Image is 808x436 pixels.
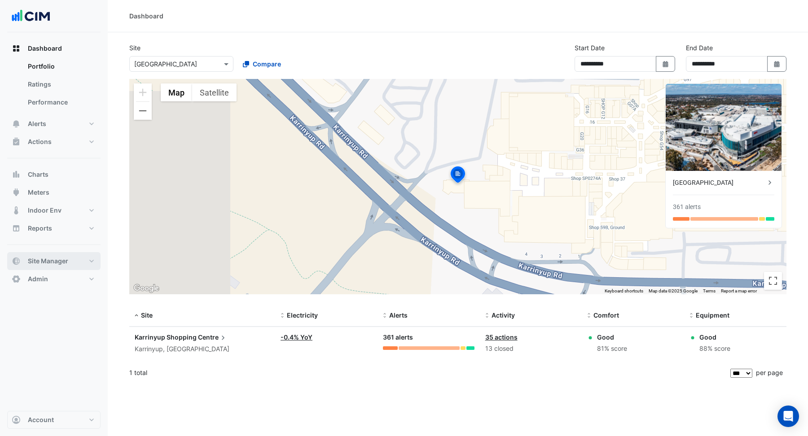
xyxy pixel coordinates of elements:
[492,311,515,319] span: Activity
[7,411,101,429] button: Account
[135,344,270,354] div: Karrinyup, [GEOGRAPHIC_DATA]
[448,165,468,187] img: site-pin-selected.svg
[777,405,799,427] div: Open Intercom Messenger
[12,257,21,266] app-icon: Site Manager
[12,206,21,215] app-icon: Indoor Env
[12,119,21,128] app-icon: Alerts
[132,283,161,294] img: Google
[673,202,701,212] div: 361 alerts
[28,224,52,233] span: Reports
[21,57,101,75] a: Portfolio
[662,60,670,68] fa-icon: Select Date
[12,170,21,179] app-icon: Charts
[134,102,152,120] button: Zoom out
[593,311,619,319] span: Comfort
[28,188,49,197] span: Meters
[485,344,577,354] div: 13 closed
[7,39,101,57] button: Dashboard
[253,59,281,69] span: Compare
[686,43,713,52] label: End Date
[28,275,48,283] span: Admin
[198,332,228,342] span: Centre
[773,60,781,68] fa-icon: Select Date
[389,311,408,319] span: Alerts
[141,311,153,319] span: Site
[7,252,101,270] button: Site Manager
[129,11,163,21] div: Dashboard
[12,137,21,146] app-icon: Actions
[703,288,716,293] a: Terms
[237,56,287,72] button: Compare
[134,83,152,101] button: Zoom in
[11,7,51,25] img: Company Logo
[28,44,62,53] span: Dashboard
[7,115,101,133] button: Alerts
[281,333,312,341] a: -0.4% YoY
[28,137,52,146] span: Actions
[12,275,21,283] app-icon: Admin
[12,188,21,197] app-icon: Meters
[696,311,729,319] span: Equipment
[135,333,197,341] span: Karrinyup Shopping
[605,288,643,294] button: Keyboard shortcuts
[21,75,101,93] a: Ratings
[7,270,101,288] button: Admin
[28,119,46,128] span: Alerts
[287,311,318,319] span: Electricity
[597,344,627,354] div: 81% score
[192,83,237,101] button: Show satellite imagery
[7,133,101,151] button: Actions
[756,369,783,376] span: per page
[7,57,101,115] div: Dashboard
[28,170,48,179] span: Charts
[12,44,21,53] app-icon: Dashboard
[699,344,730,354] div: 88% score
[666,84,782,171] img: Karrinyup Shopping Centre
[575,43,605,52] label: Start Date
[673,178,765,187] div: [GEOGRAPHIC_DATA]
[597,332,627,342] div: Good
[12,224,21,233] app-icon: Reports
[129,362,729,384] div: 1 total
[7,166,101,183] button: Charts
[161,83,192,101] button: Show street map
[7,201,101,219] button: Indoor Env
[764,272,782,290] button: Toggle fullscreen view
[383,332,474,343] div: 361 alerts
[7,219,101,237] button: Reports
[132,283,161,294] a: Open this area in Google Maps (opens a new window)
[721,288,757,293] a: Report a map error
[28,415,54,424] span: Account
[699,332,730,342] div: Good
[28,206,61,215] span: Indoor Env
[21,93,101,111] a: Performance
[649,288,698,293] span: Map data ©2025 Google
[28,257,68,266] span: Site Manager
[485,333,518,341] a: 35 actions
[7,183,101,201] button: Meters
[129,43,141,52] label: Site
